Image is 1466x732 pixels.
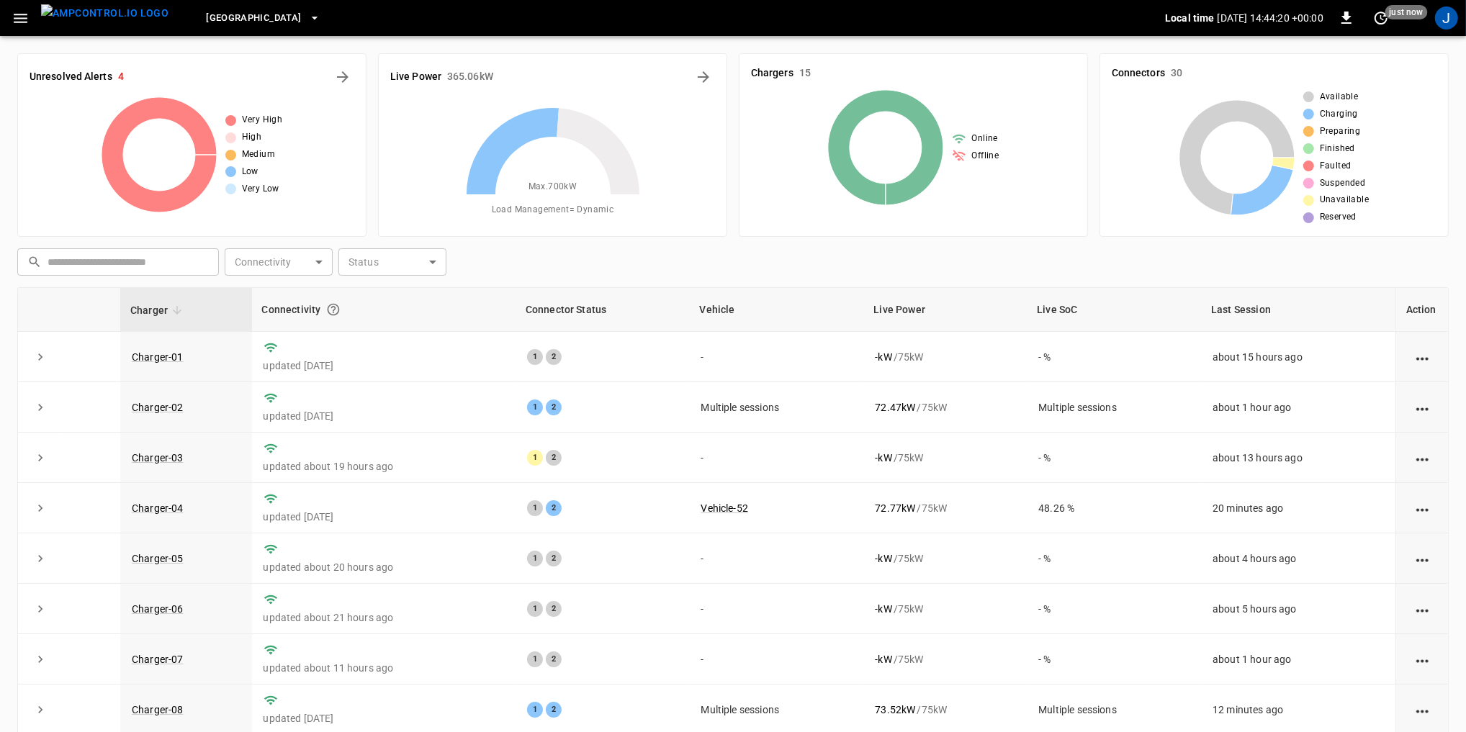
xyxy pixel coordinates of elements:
[264,711,504,726] p: updated [DATE]
[527,399,543,415] div: 1
[320,297,346,322] button: Connection between the charger and our software.
[30,447,51,469] button: expand row
[1413,551,1431,566] div: action cell options
[1385,5,1428,19] span: just now
[200,4,325,32] button: [GEOGRAPHIC_DATA]
[690,533,864,584] td: -
[875,652,1015,667] div: / 75 kW
[690,634,864,684] td: -
[242,165,258,179] span: Low
[1027,634,1201,684] td: - %
[1201,332,1395,382] td: about 15 hours ago
[527,651,543,667] div: 1
[264,510,504,524] p: updated [DATE]
[242,113,283,127] span: Very High
[701,502,749,514] a: Vehicle-52
[30,649,51,670] button: expand row
[1413,602,1431,616] div: action cell options
[264,560,504,574] p: updated about 20 hours ago
[546,651,562,667] div: 2
[30,69,112,85] h6: Unresolved Alerts
[1171,65,1182,81] h6: 30
[1413,350,1431,364] div: action cell options
[30,699,51,720] button: expand row
[875,350,891,364] p: - kW
[132,402,184,413] a: Charger-02
[1201,288,1395,332] th: Last Session
[130,302,186,319] span: Charger
[30,397,51,418] button: expand row
[1201,483,1395,533] td: 20 minutes ago
[30,598,51,620] button: expand row
[447,69,493,85] h6: 365.06 kW
[1112,65,1165,81] h6: Connectors
[546,702,562,718] div: 2
[1395,288,1448,332] th: Action
[875,702,915,717] p: 73.52 kW
[1165,11,1215,25] p: Local time
[516,288,690,332] th: Connector Status
[799,65,811,81] h6: 15
[875,451,1015,465] div: / 75 kW
[1027,483,1201,533] td: 48.26 %
[242,148,275,162] span: Medium
[527,450,543,466] div: 1
[118,69,124,85] h6: 4
[875,702,1015,717] div: / 75 kW
[242,130,262,145] span: High
[546,500,562,516] div: 2
[1413,451,1431,465] div: action cell options
[132,654,184,665] a: Charger-07
[1320,142,1355,156] span: Finished
[690,382,864,433] td: Multiple sessions
[972,149,999,163] span: Offline
[875,501,915,515] p: 72.77 kW
[1320,159,1352,173] span: Faulted
[132,452,184,464] a: Charger-03
[1027,433,1201,483] td: - %
[1320,107,1358,122] span: Charging
[1027,533,1201,584] td: - %
[264,358,504,373] p: updated [DATE]
[875,551,891,566] p: - kW
[1413,702,1431,717] div: action cell options
[751,65,793,81] h6: Chargers
[690,288,864,332] th: Vehicle
[1201,533,1395,584] td: about 4 hours ago
[30,548,51,569] button: expand row
[1320,176,1366,191] span: Suspended
[264,610,504,625] p: updated about 21 hours ago
[875,400,915,415] p: 72.47 kW
[242,182,279,196] span: Very Low
[546,399,562,415] div: 2
[1027,332,1201,382] td: - %
[875,602,1015,616] div: / 75 kW
[546,601,562,617] div: 2
[492,203,614,217] span: Load Management = Dynamic
[132,704,184,715] a: Charger-08
[690,584,864,634] td: -
[692,65,715,89] button: Energy Overview
[875,400,1015,415] div: / 75 kW
[1320,125,1361,139] span: Preparing
[132,351,184,363] a: Charger-01
[1201,584,1395,634] td: about 5 hours ago
[264,459,504,474] p: updated about 19 hours ago
[1201,382,1395,433] td: about 1 hour ago
[527,349,543,365] div: 1
[546,551,562,566] div: 2
[546,450,562,466] div: 2
[875,602,891,616] p: - kW
[527,702,543,718] div: 1
[1413,652,1431,667] div: action cell options
[1320,210,1357,225] span: Reserved
[1370,6,1393,30] button: set refresh interval
[972,132,998,146] span: Online
[1320,193,1369,207] span: Unavailable
[690,332,864,382] td: -
[41,4,168,22] img: ampcontrol.io logo
[690,433,864,483] td: -
[1027,382,1201,433] td: Multiple sessions
[331,65,354,89] button: All Alerts
[875,652,891,667] p: - kW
